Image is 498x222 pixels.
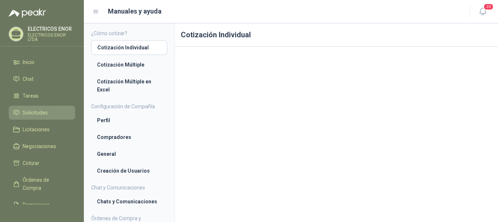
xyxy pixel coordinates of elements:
a: Chats y Comunicaciones [91,195,167,208]
h1: Manuales y ayuda [108,6,162,16]
h4: ¿Cómo cotizar? [91,29,167,37]
a: Chat [9,72,75,86]
h1: Cotización Individual [175,23,498,47]
button: 20 [476,5,489,18]
span: Órdenes de Compra [23,176,68,192]
span: Negociaciones [23,142,56,150]
li: Cotización Individual [97,44,161,52]
h4: Chat y Comunicaciones [91,184,167,192]
a: Cotización Múltiple en Excel [91,75,167,97]
li: Perfil [97,116,162,124]
span: 20 [483,3,494,10]
li: Chats y Comunicaciones [97,197,162,206]
img: Logo peakr [9,9,46,18]
a: Remisiones [9,198,75,212]
a: Creación de Usuarios [91,164,167,178]
a: General [91,147,167,161]
a: Cotizar [9,156,75,170]
a: Compradores [91,130,167,144]
li: Creación de Usuarios [97,167,162,175]
a: Cotización Múltiple [91,58,167,72]
p: ELECTRICOS ENOR LTDA [28,33,75,42]
li: Compradores [97,133,162,141]
a: Tareas [9,89,75,103]
span: Cotizar [23,159,39,167]
span: Inicio [23,58,34,66]
a: Órdenes de Compra [9,173,75,195]
span: Remisiones [23,201,50,209]
span: Licitaciones [23,125,50,133]
a: Solicitudes [9,106,75,120]
a: Inicio [9,55,75,69]
a: Cotización Individual [91,40,167,55]
li: General [97,150,162,158]
a: Perfil [91,113,167,127]
span: Solicitudes [23,109,48,117]
p: ELECTRICOS ENOR [28,26,75,31]
span: Tareas [23,92,39,100]
h4: Configuración de Compañía [91,102,167,110]
li: Cotización Múltiple [97,61,162,69]
span: Chat [23,75,34,83]
a: Licitaciones [9,123,75,136]
li: Cotización Múltiple en Excel [97,78,162,94]
a: Negociaciones [9,139,75,153]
